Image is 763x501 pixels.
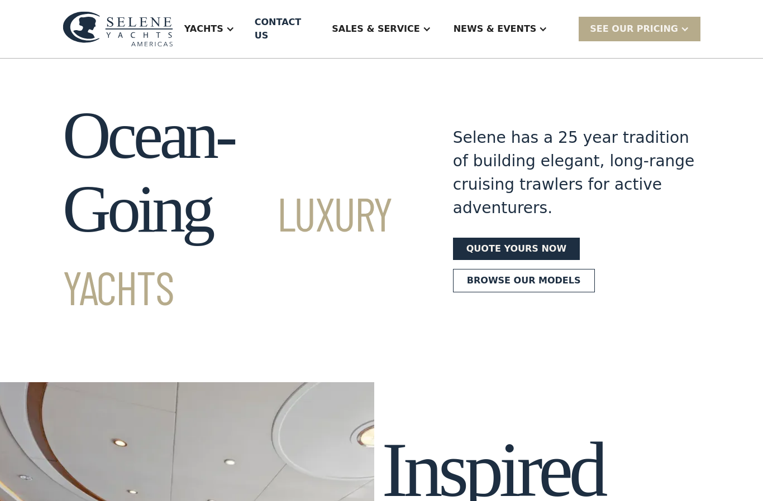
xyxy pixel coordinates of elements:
img: logo [63,11,173,47]
div: SEE Our Pricing [590,22,678,36]
a: Quote yours now [453,238,580,260]
h1: Ocean-Going [63,99,413,320]
a: Browse our models [453,269,595,292]
div: SEE Our Pricing [579,17,700,41]
div: Contact US [255,16,312,42]
div: News & EVENTS [454,22,537,36]
div: Yachts [184,22,223,36]
div: Yachts [173,7,246,51]
span: Luxury Yachts [63,185,392,315]
div: Selene has a 25 year tradition of building elegant, long-range cruising trawlers for active adven... [453,126,700,220]
div: Sales & Service [332,22,419,36]
div: Sales & Service [321,7,442,51]
div: News & EVENTS [442,7,559,51]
